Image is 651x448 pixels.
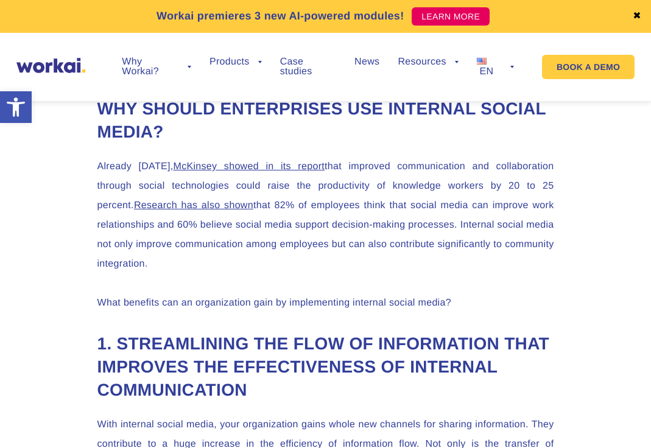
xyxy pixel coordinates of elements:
p: Already [DATE], that improved communication and collaboration through social technologies could r... [97,157,554,274]
a: ✖ [633,12,641,21]
p: What benefits can an organization gain by implementing internal social media? [97,293,554,313]
a: Why Workai? [122,57,191,77]
p: Workai premieres 3 new AI-powered modules! [157,8,404,24]
h2: Why should enterprises use internal social media? [97,97,554,144]
a: News [354,57,379,67]
a: EN [477,57,514,77]
h2: 1. Streamlining the flow of information that improves the effectiveness of internal communication [97,332,554,401]
a: Case studies [280,57,336,77]
a: BOOK A DEMO [542,55,635,79]
a: Resources [398,57,458,67]
a: LEARN MORE [412,7,490,26]
a: Products [209,57,262,67]
a: McKinsey showed in its report [174,161,325,172]
span: EN [480,66,494,77]
a: Research has also shown [134,200,253,211]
